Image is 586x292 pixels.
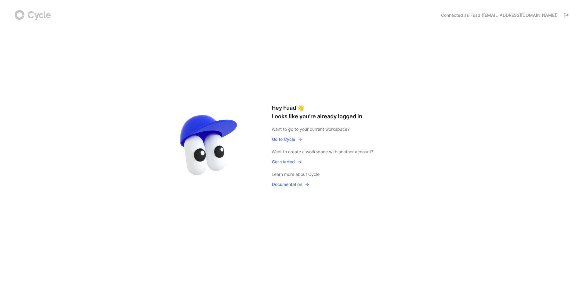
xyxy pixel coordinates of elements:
span: Get started [272,158,302,166]
div: Learn more about Cycle [272,171,418,178]
span: Go to Cycle [272,136,302,143]
h1: Hey Fuad 👋 Looks like you’re already logged in [272,104,418,121]
img: avatar [168,105,250,187]
button: Connected as Fuad ([EMAIL_ADDRESS][DOMAIN_NAME]) [438,10,571,20]
div: Want to go to your current workspace? [272,126,418,133]
button: Go to Cycle [272,135,303,143]
button: Documentation [272,180,310,188]
span: Documentation [272,181,309,188]
button: Get started [272,158,302,166]
span: Connected as Fuad ([EMAIL_ADDRESS][DOMAIN_NAME]) [441,12,558,18]
div: Want to create a workspace with another account? [272,148,418,155]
